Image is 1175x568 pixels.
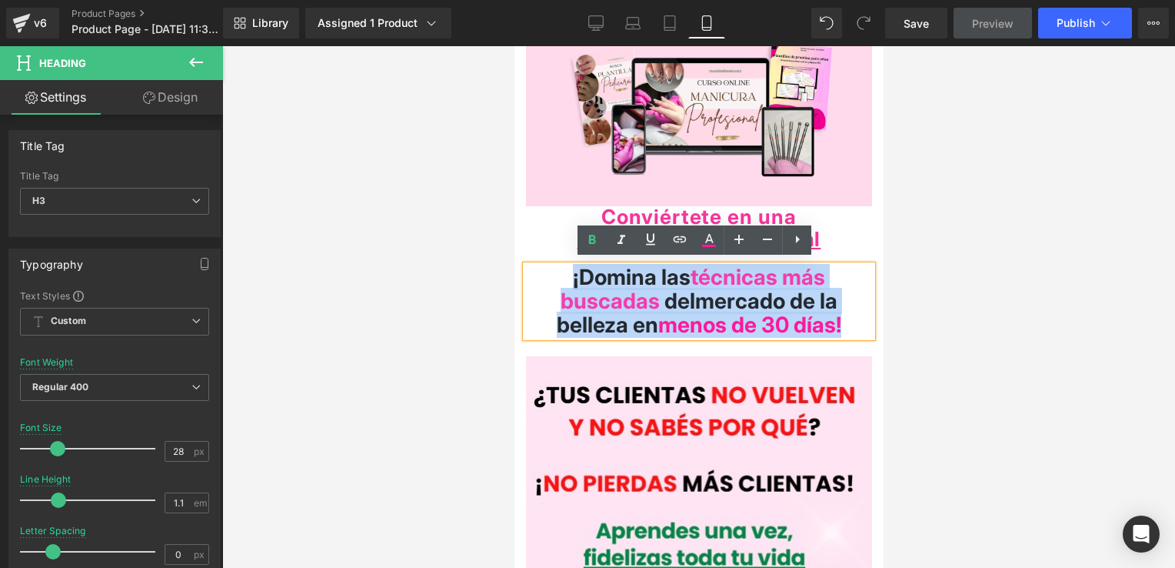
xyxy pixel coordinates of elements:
[1138,8,1169,38] button: More
[194,550,207,560] span: px
[20,289,209,302] div: Text Styles
[87,159,281,182] strong: Conviértete en una
[651,8,688,38] a: Tablet
[318,15,439,31] div: Assigned 1 Product
[578,8,614,38] a: Desktop
[63,181,307,205] strong: Manicurista Profesional
[688,8,725,38] a: Mobile
[20,357,73,368] div: Font Weight
[20,474,71,485] div: Line Height
[20,423,62,433] div: Font Size
[321,266,327,292] span: !
[72,8,248,20] a: Product Pages
[118,266,144,292] span: en
[1057,17,1095,29] span: Publish
[115,80,226,115] a: Design
[32,381,89,393] b: Regular 400
[848,8,879,38] button: Redo
[46,218,311,268] span: técnicas más buscadas
[1123,516,1160,553] div: Abra Intercom Messenger
[811,8,842,38] button: Undo
[39,57,86,69] span: Heading
[150,242,181,268] span: del
[51,315,86,328] b: Custom
[972,15,1014,32] span: Preview
[1038,8,1132,38] button: Publish
[72,23,219,35] span: Product Page - [DATE] 11:38:37
[6,8,59,38] a: v6
[20,249,83,271] div: Typography
[614,8,651,38] a: Laptop
[20,526,86,536] div: Letter Spacing
[20,171,209,182] div: Title Tag
[20,131,65,152] div: Title Tag
[31,13,50,33] div: v6
[194,446,207,456] span: px
[58,218,176,244] span: ¡Domina las
[954,8,1032,38] a: Preview
[32,195,45,206] b: H3
[194,498,207,508] span: em
[42,242,323,292] span: mercado de la belleza
[904,15,929,32] span: Save
[223,8,299,38] a: New Library
[252,16,288,30] span: Library
[144,266,321,292] span: menos de 30 días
